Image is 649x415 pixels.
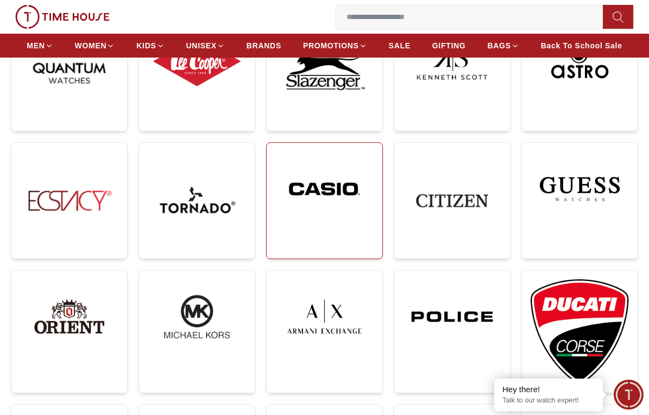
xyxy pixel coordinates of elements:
span: WOMEN [75,40,107,51]
span: KIDS [136,40,156,51]
img: ... [403,279,501,354]
a: WOMEN [75,36,115,55]
img: ... [148,279,246,354]
p: Talk to our watch expert! [502,396,595,405]
img: ... [148,152,246,250]
img: ... [148,24,246,99]
a: KIDS [136,36,164,55]
img: ... [20,279,118,354]
img: ... [15,5,110,29]
span: BAGS [487,40,511,51]
img: ... [20,152,118,250]
span: MEN [27,40,45,51]
span: Back To School Sale [541,40,622,51]
span: SALE [389,40,411,51]
a: BRANDS [247,36,281,55]
a: UNISEX [186,36,225,55]
img: ... [531,24,629,99]
span: PROMOTIONS [303,40,359,51]
img: ... [403,24,501,99]
a: Back To School Sale [541,36,622,55]
a: GIFTING [432,36,466,55]
span: UNISEX [186,40,217,51]
img: ... [531,152,629,227]
span: GIFTING [432,40,466,51]
img: ... [275,24,374,122]
img: ... [403,152,501,250]
img: ... [531,279,629,384]
a: PROMOTIONS [303,36,367,55]
span: BRANDS [247,40,281,51]
a: SALE [389,36,411,55]
img: ... [20,24,118,122]
a: MEN [27,36,53,55]
img: ... [275,152,374,227]
a: BAGS [487,36,519,55]
div: Hey there! [502,384,595,395]
div: Chat Widget [614,380,644,410]
img: ... [275,279,374,354]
